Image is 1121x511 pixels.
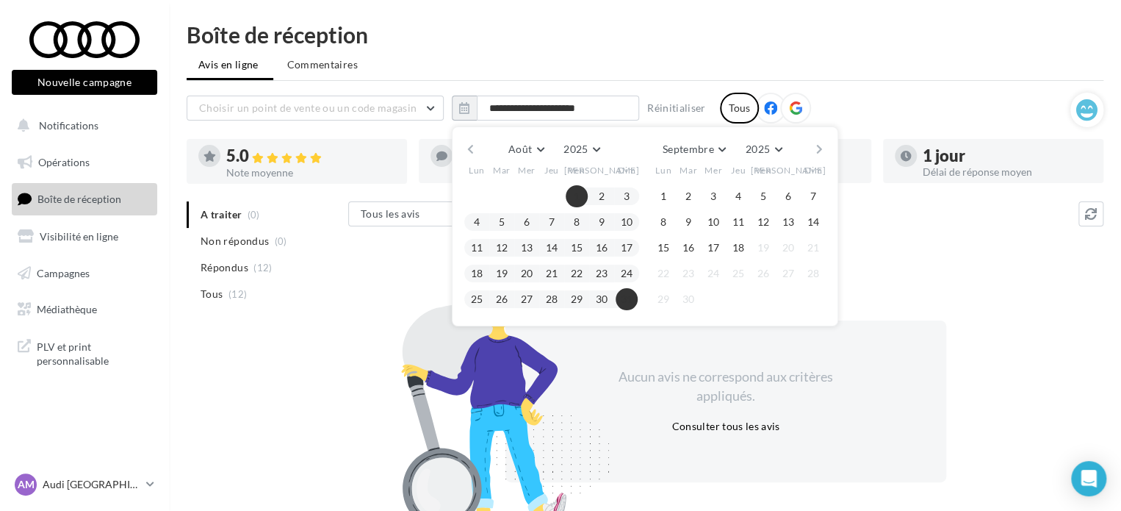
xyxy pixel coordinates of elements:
a: Visibilité en ligne [9,221,160,252]
a: PLV et print personnalisable [9,331,160,374]
button: 15 [566,237,588,259]
button: 8 [566,211,588,233]
span: Répondus [201,260,248,275]
button: 1 [652,185,674,207]
button: 21 [541,262,563,285]
button: 28 [541,288,563,310]
div: 1 jour [923,148,1092,164]
button: 21 [802,237,824,259]
button: 24 [702,262,724,285]
button: Notifications [9,110,154,141]
button: 26 [491,288,513,310]
button: 16 [677,237,699,259]
span: Boîte de réception [37,193,121,205]
a: Médiathèque [9,294,160,325]
button: 25 [466,288,488,310]
span: [PERSON_NAME] [751,164,826,176]
span: Mar [680,164,697,176]
span: Lun [469,164,485,176]
button: 20 [516,262,538,285]
button: 17 [702,237,724,259]
span: Non répondus [201,234,269,249]
button: 19 [752,237,774,259]
button: Choisir un point de vente ou un code magasin [187,96,444,121]
div: 5.0 [226,148,395,165]
button: 5 [752,185,774,207]
button: 31 [616,288,638,310]
span: Commentaires [287,57,358,72]
span: Campagnes [37,266,90,279]
span: Mer [518,164,536,176]
button: Août [502,139,549,160]
span: Mar [493,164,511,176]
button: 4 [466,211,488,233]
div: Tous [720,93,759,124]
button: 11 [727,211,749,233]
button: 2025 [740,139,787,160]
span: Choisir un point de vente ou un code magasin [199,101,417,114]
span: Notifications [39,119,98,132]
button: 23 [591,262,613,285]
button: 5 [491,211,513,233]
button: 4 [727,185,749,207]
span: Lun [655,164,671,176]
span: Dim [618,164,635,176]
button: 19 [491,262,513,285]
div: Aucun avis ne correspond aux critères appliqués. [599,368,852,405]
button: Septembre [657,139,732,160]
span: (12) [228,288,247,300]
button: 15 [652,237,674,259]
button: 27 [516,288,538,310]
a: AM Audi [GEOGRAPHIC_DATA] [12,471,157,499]
button: Réinitialiser [641,99,712,117]
span: (12) [253,262,272,274]
button: 2 [591,185,613,207]
button: 14 [541,237,563,259]
button: 1 [566,185,588,207]
button: 16 [591,237,613,259]
button: 10 [702,211,724,233]
button: 6 [777,185,799,207]
span: [PERSON_NAME] [564,164,640,176]
span: Tous les avis [361,207,420,220]
button: 3 [616,185,638,207]
span: AM [18,477,35,492]
button: 9 [677,211,699,233]
button: 22 [652,262,674,285]
button: 6 [516,211,538,233]
button: 17 [616,237,638,259]
div: Open Intercom Messenger [1071,461,1106,496]
button: 18 [727,237,749,259]
button: 7 [802,185,824,207]
button: 30 [591,288,613,310]
button: 8 [652,211,674,233]
button: 12 [752,211,774,233]
span: Médiathèque [37,303,97,315]
span: PLV et print personnalisable [37,337,151,368]
button: 7 [541,211,563,233]
button: 25 [727,262,749,285]
span: (0) [275,235,287,247]
span: Jeu [544,164,559,176]
span: Visibilité en ligne [40,230,118,243]
span: Mer [704,164,722,176]
span: Dim [804,164,822,176]
button: 14 [802,211,824,233]
button: 13 [516,237,538,259]
button: 18 [466,262,488,285]
span: Opérations [38,156,90,168]
button: 10 [616,211,638,233]
span: 2025 [746,143,770,155]
p: Audi [GEOGRAPHIC_DATA] [43,477,140,492]
span: Jeu [731,164,746,176]
button: 11 [466,237,488,259]
a: Opérations [9,147,160,178]
button: 2025 [558,139,605,160]
button: 22 [566,262,588,285]
button: 29 [566,288,588,310]
div: Note moyenne [226,168,395,178]
button: 28 [802,262,824,285]
button: 27 [777,262,799,285]
button: Consulter tous les avis [666,418,785,435]
button: 24 [616,262,638,285]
